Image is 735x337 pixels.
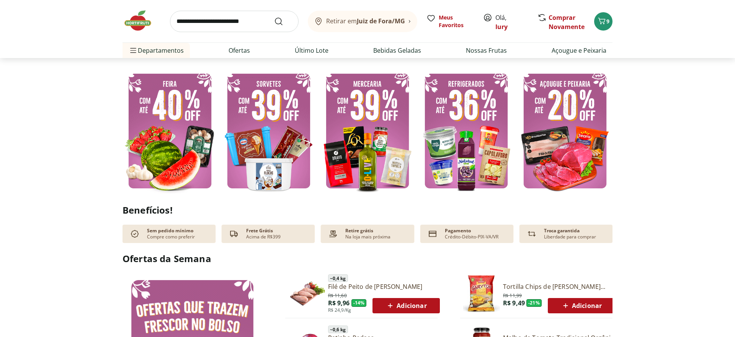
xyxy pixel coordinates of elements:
span: Meus Favoritos [439,14,474,29]
img: Devolução [526,228,538,240]
h2: Benefícios! [122,205,612,215]
p: Compre como preferir [147,234,195,240]
p: Acima de R$399 [246,234,281,240]
img: check [129,228,141,240]
img: Hortifruti [122,9,161,32]
button: Menu [129,41,138,60]
img: card [426,228,439,240]
p: Troca garantida [544,228,580,234]
p: Frete Grátis [246,228,273,234]
button: Retirar emJuiz de Fora/MG [308,11,417,32]
span: R$ 9,49 [503,299,525,307]
span: - 14 % [351,299,367,307]
p: Liberdade para comprar [544,234,596,240]
a: Açougue e Peixaria [552,46,606,55]
p: Retire grátis [345,228,373,234]
button: Submit Search [274,17,292,26]
span: Departamentos [129,41,184,60]
a: Comprar Novamente [549,13,585,31]
b: Juiz de Fora/MG [357,17,405,25]
span: ~ 0,4 kg [328,274,348,282]
span: Olá, [495,13,529,31]
a: Iury [495,23,508,31]
a: Nossas Frutas [466,46,507,55]
a: Tortilla Chips de [PERSON_NAME] 120g [503,282,615,291]
input: search [170,11,299,32]
a: Filé de Peito de [PERSON_NAME] [328,282,440,291]
img: Filé de Peito de Frango Resfriado [288,275,325,312]
span: R$ 11,99 [503,291,522,299]
span: Retirar em [326,18,405,24]
span: - 21 % [526,299,542,307]
img: truck [228,228,240,240]
img: feira [122,68,217,194]
span: R$ 9,96 [328,299,350,307]
span: ~ 0,6 kg [328,326,348,333]
span: 9 [606,18,609,25]
button: Adicionar [372,298,439,313]
h2: Ofertas da Semana [122,252,612,265]
span: Adicionar [385,301,426,310]
a: Bebidas Geladas [373,46,421,55]
span: R$ 11,60 [328,291,347,299]
p: Sem pedido mínimo [147,228,193,234]
img: Tortilla Chips de Milho Garytos Sequoia 120g [463,275,500,312]
span: R$ 24,9/Kg [328,307,351,313]
p: Pagamento [445,228,471,234]
span: Adicionar [561,301,602,310]
img: payment [327,228,339,240]
a: Meus Favoritos [426,14,474,29]
img: mercearia [320,68,415,194]
a: Último Lote [295,46,328,55]
p: Na loja mais próxima [345,234,390,240]
img: resfriados [419,68,514,194]
img: açougue [518,68,612,194]
button: Adicionar [548,298,615,313]
a: Ofertas [229,46,250,55]
button: Carrinho [594,12,612,31]
img: sorvete [221,68,316,194]
p: Crédito-Débito-PIX-VA/VR [445,234,498,240]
